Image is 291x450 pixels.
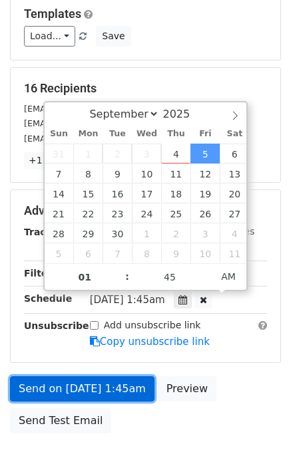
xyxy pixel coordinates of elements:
span: September 9, 2025 [103,164,132,183]
span: October 9, 2025 [161,243,190,263]
span: September 1, 2025 [73,144,103,164]
span: Tue [103,130,132,138]
span: September 25, 2025 [161,203,190,223]
label: Add unsubscribe link [104,318,201,332]
h5: Advanced [24,203,267,218]
a: Load... [24,26,75,47]
span: September 2, 2025 [103,144,132,164]
span: Mon [73,130,103,138]
span: Click to toggle [210,263,247,290]
span: Sat [220,130,249,138]
span: September 17, 2025 [132,183,161,203]
button: Save [96,26,131,47]
span: September 13, 2025 [220,164,249,183]
input: Minute [129,264,210,290]
span: September 19, 2025 [190,183,220,203]
span: September 12, 2025 [190,164,220,183]
span: October 3, 2025 [190,223,220,243]
span: September 8, 2025 [73,164,103,183]
a: +13 more [24,152,80,169]
span: Wed [132,130,161,138]
span: September 26, 2025 [190,203,220,223]
span: September 21, 2025 [45,203,74,223]
span: September 23, 2025 [103,203,132,223]
span: October 11, 2025 [220,243,249,263]
strong: Schedule [24,293,72,304]
iframe: Chat Widget [224,386,291,450]
span: September 14, 2025 [45,183,74,203]
span: August 31, 2025 [45,144,74,164]
span: September 4, 2025 [161,144,190,164]
span: September 10, 2025 [132,164,161,183]
span: September 7, 2025 [45,164,74,183]
span: October 2, 2025 [161,223,190,243]
span: September 6, 2025 [220,144,249,164]
a: Send Test Email [10,408,111,433]
a: Copy unsubscribe link [90,336,210,348]
span: October 4, 2025 [220,223,249,243]
span: September 22, 2025 [73,203,103,223]
span: : [125,263,129,290]
a: Templates [24,7,81,21]
span: September 24, 2025 [132,203,161,223]
strong: Filters [24,268,58,279]
span: October 6, 2025 [73,243,103,263]
span: September 27, 2025 [220,203,249,223]
strong: Tracking [24,227,69,237]
span: September 20, 2025 [220,183,249,203]
a: Send on [DATE] 1:45am [10,376,154,401]
span: September 28, 2025 [45,223,74,243]
span: September 11, 2025 [161,164,190,183]
span: September 5, 2025 [190,144,220,164]
h5: 16 Recipients [24,81,267,96]
span: October 5, 2025 [45,243,74,263]
span: September 30, 2025 [103,223,132,243]
span: Thu [161,130,190,138]
span: Fri [190,130,220,138]
span: October 7, 2025 [103,243,132,263]
small: [EMAIL_ADDRESS][DOMAIN_NAME] [24,134,172,144]
span: September 16, 2025 [103,183,132,203]
strong: Unsubscribe [24,320,89,331]
a: Preview [158,376,216,401]
small: [EMAIL_ADDRESS][DOMAIN_NAME] [24,118,172,128]
small: [EMAIL_ADDRESS][DOMAIN_NAME] [24,104,172,114]
span: September 18, 2025 [161,183,190,203]
span: October 1, 2025 [132,223,161,243]
input: Hour [45,264,126,290]
span: September 3, 2025 [132,144,161,164]
span: October 10, 2025 [190,243,220,263]
span: September 29, 2025 [73,223,103,243]
span: Sun [45,130,74,138]
span: September 15, 2025 [73,183,103,203]
span: [DATE] 1:45am [90,294,165,306]
input: Year [159,108,207,120]
span: October 8, 2025 [132,243,161,263]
